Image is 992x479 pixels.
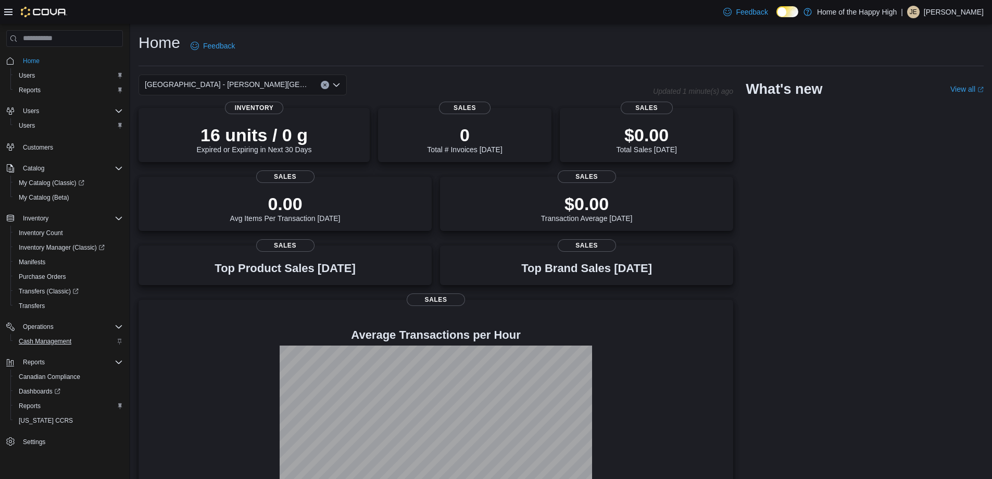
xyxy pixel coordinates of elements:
div: Transaction Average [DATE] [541,193,633,223]
button: My Catalog (Beta) [10,190,127,205]
p: [PERSON_NAME] [924,6,984,18]
p: 0.00 [230,193,341,214]
button: Purchase Orders [10,269,127,284]
div: Jeremiah Edwards [907,6,920,18]
button: Reports [10,399,127,413]
span: Feedback [203,41,235,51]
span: JE [910,6,917,18]
span: Transfers (Classic) [15,285,123,298]
span: Home [19,54,123,67]
a: Home [19,55,44,67]
span: Washington CCRS [15,414,123,427]
a: My Catalog (Classic) [15,177,89,189]
span: Sales [621,102,673,114]
span: Inventory [19,212,123,225]
span: Sales [558,239,616,252]
button: Catalog [2,161,127,176]
button: Operations [2,320,127,334]
span: Purchase Orders [15,271,123,283]
span: Purchase Orders [19,273,66,281]
svg: External link [977,87,984,93]
button: Users [19,105,43,117]
span: Settings [19,435,123,448]
span: Feedback [736,7,768,17]
span: Inventory Count [15,227,123,239]
span: Users [19,71,35,80]
a: Cash Management [15,335,76,348]
h4: Average Transactions per Hour [147,329,725,341]
button: Operations [19,321,58,333]
button: Users [10,68,127,83]
h1: Home [139,32,180,53]
span: Users [19,105,123,117]
a: Reports [15,400,45,412]
span: Manifests [15,256,123,268]
span: My Catalog (Beta) [19,193,69,202]
span: Sales [256,170,315,183]
button: Home [2,53,127,68]
div: Avg Items Per Transaction [DATE] [230,193,341,223]
a: Inventory Count [15,227,67,239]
button: Inventory Count [10,226,127,240]
span: Customers [19,140,123,153]
button: Users [10,118,127,133]
span: My Catalog (Beta) [15,191,123,204]
span: Users [15,69,123,82]
span: Sales [407,293,465,306]
button: Transfers [10,299,127,313]
span: [GEOGRAPHIC_DATA] - [PERSON_NAME][GEOGRAPHIC_DATA] - Fire & Flower [145,78,310,91]
span: Dark Mode [776,17,777,18]
span: Reports [15,84,123,96]
a: Dashboards [10,384,127,399]
button: Inventory [2,211,127,226]
h2: What's new [746,81,822,97]
button: Reports [10,83,127,97]
span: Users [23,107,39,115]
span: Dashboards [15,385,123,398]
a: Manifests [15,256,49,268]
a: Transfers [15,300,49,312]
a: Transfers (Classic) [15,285,83,298]
a: My Catalog (Beta) [15,191,73,204]
h3: Top Product Sales [DATE] [215,262,355,275]
a: View allExternal link [950,85,984,93]
p: 16 units / 0 g [197,125,312,145]
span: Operations [23,323,54,331]
span: Users [19,121,35,130]
span: Users [15,119,123,132]
span: [US_STATE] CCRS [19,416,73,425]
a: My Catalog (Classic) [10,176,127,190]
span: Inventory Manager (Classic) [15,241,123,254]
span: Canadian Compliance [19,373,80,381]
span: Home [23,57,40,65]
span: Customers [23,143,53,152]
button: Reports [19,356,49,369]
a: Feedback [719,2,772,22]
button: Inventory [19,212,53,225]
span: Catalog [19,162,123,175]
a: Settings [19,436,49,448]
a: Dashboards [15,385,65,398]
span: Transfers [19,302,45,310]
p: $0.00 [541,193,633,214]
a: Inventory Manager (Classic) [15,241,109,254]
span: Inventory Manager (Classic) [19,243,105,252]
a: Users [15,69,39,82]
span: Reports [23,358,45,366]
span: Cash Management [19,337,71,346]
button: Settings [2,434,127,449]
a: Inventory Manager (Classic) [10,240,127,255]
p: $0.00 [616,125,676,145]
a: Users [15,119,39,132]
nav: Complex example [6,49,123,475]
button: [US_STATE] CCRS [10,413,127,428]
span: Canadian Compliance [15,371,123,383]
a: Feedback [186,35,239,56]
button: Canadian Compliance [10,370,127,384]
span: My Catalog (Classic) [19,179,84,187]
p: 0 [427,125,502,145]
button: Users [2,104,127,118]
a: Canadian Compliance [15,371,84,383]
span: Sales [439,102,491,114]
button: Clear input [321,81,329,89]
